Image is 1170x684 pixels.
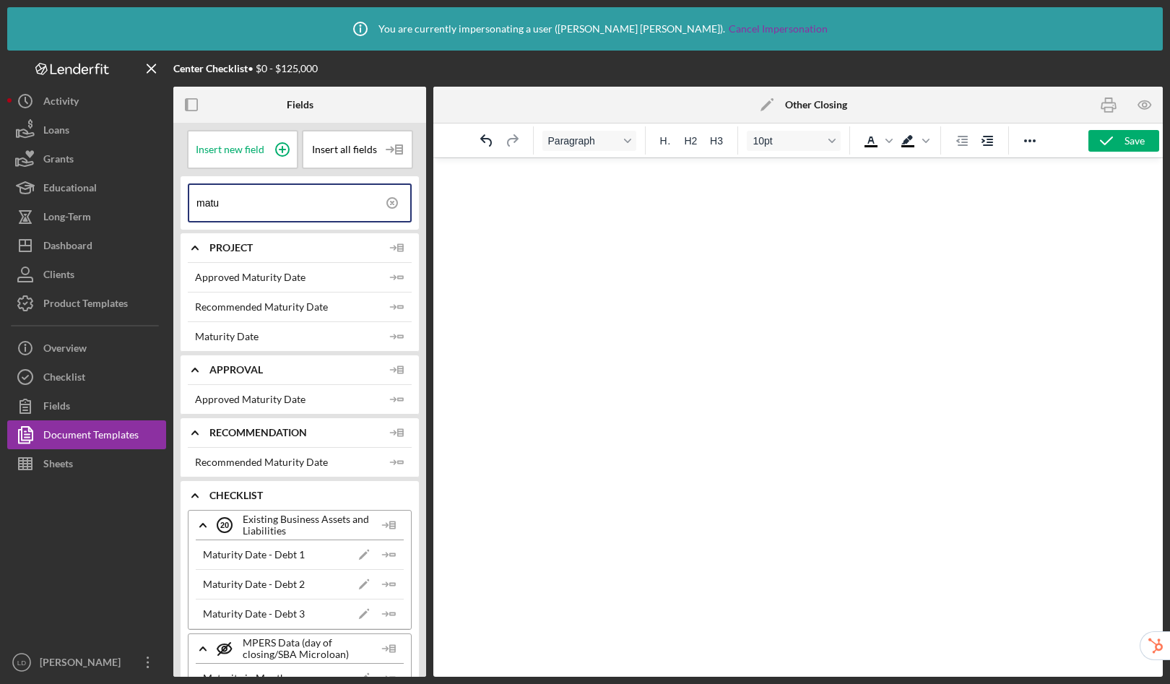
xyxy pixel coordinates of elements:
[312,144,377,155] span: Insert all fields
[203,672,290,684] div: Maturity in Months
[195,456,328,468] div: Recommended Maturity Date
[36,648,130,680] div: [PERSON_NAME]
[17,659,26,667] text: LD
[975,131,1000,151] button: Increase indent
[342,11,828,47] div: You are currently impersonating a user ( [PERSON_NAME] [PERSON_NAME] ).
[859,131,895,151] div: Text color Black
[660,135,672,147] span: H1
[704,131,729,151] button: Heading 3
[209,364,383,376] span: Approval
[1124,130,1145,152] div: Save
[195,301,328,313] div: Recommended Maturity Date
[203,579,305,590] div: Maturity Date - Debt 2
[785,99,847,111] b: Other Closing
[173,63,318,74] div: • $0 - $125,000
[209,427,383,438] span: Recommendation
[196,185,410,221] input: Search for an existing field
[1018,131,1042,151] button: Reveal or hide additional toolbar items
[195,394,305,405] div: Approved Maturity Date
[654,131,678,151] button: Heading 1
[678,131,703,151] button: Heading 2
[287,99,313,111] div: Fields
[548,135,619,147] span: Paragraph
[203,608,305,620] div: Maturity Date - Debt 3
[729,23,828,35] a: Cancel Impersonation
[196,144,264,155] span: Insert new field
[203,549,305,560] div: Maturity Date - Debt 1
[710,135,723,147] span: H3
[195,272,305,283] div: Approved Maturity Date
[747,131,841,151] button: Font size 10pt
[209,242,383,254] span: Project
[7,648,166,677] button: LD[PERSON_NAME]
[1088,130,1159,152] button: Save
[474,131,499,151] button: Undo
[195,331,259,342] div: Maturity Date
[506,158,1090,677] iframe: Rich Text Area
[209,490,412,501] span: Checklist
[684,135,697,147] span: H2
[753,135,823,147] span: 10pt
[950,131,974,151] button: Decrease indent
[173,62,248,74] b: Center Checklist
[220,521,229,529] tspan: 20
[896,131,932,151] div: Background color Black
[217,507,375,543] div: Existing Business Assets and Liabilities
[217,631,375,667] div: MPERS Data (day of closing/SBA Microloan)
[500,131,524,151] button: Redo
[542,131,636,151] button: Format Paragraph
